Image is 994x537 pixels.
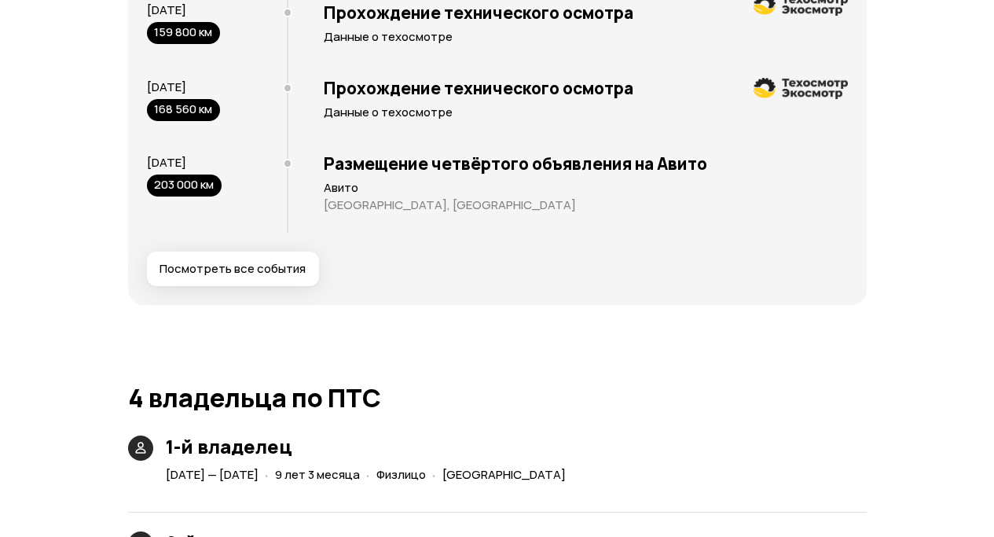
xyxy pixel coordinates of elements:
h3: Прохождение технического осмотра [324,2,848,23]
span: [DATE] [147,79,186,95]
div: 203 000 км [147,175,222,197]
p: [GEOGRAPHIC_DATA], [GEOGRAPHIC_DATA] [324,197,848,213]
h3: 1-й владелец [166,436,572,458]
p: Данные о техосмотре [324,29,848,45]
p: Данные о техосмотре [324,105,848,120]
span: [GEOGRAPHIC_DATA] [442,466,566,483]
img: logo [754,78,848,99]
span: [DATE] [147,2,186,18]
span: Физлицо [376,466,426,483]
h1: 4 владельца по ПТС [128,384,867,412]
span: Посмотреть все события [160,261,306,277]
span: [DATE] [147,154,186,171]
div: 168 560 км [147,99,220,121]
div: 159 800 км [147,22,220,44]
p: Авито [324,180,848,196]
span: · [366,462,370,487]
span: · [265,462,269,487]
span: [DATE] — [DATE] [166,466,259,483]
button: Посмотреть все события [147,252,319,286]
h3: Размещение четвёртого объявления на Авито [324,153,848,174]
span: · [432,462,436,487]
span: 9 лет 3 месяца [275,466,360,483]
h3: Прохождение технического осмотра [324,78,848,98]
